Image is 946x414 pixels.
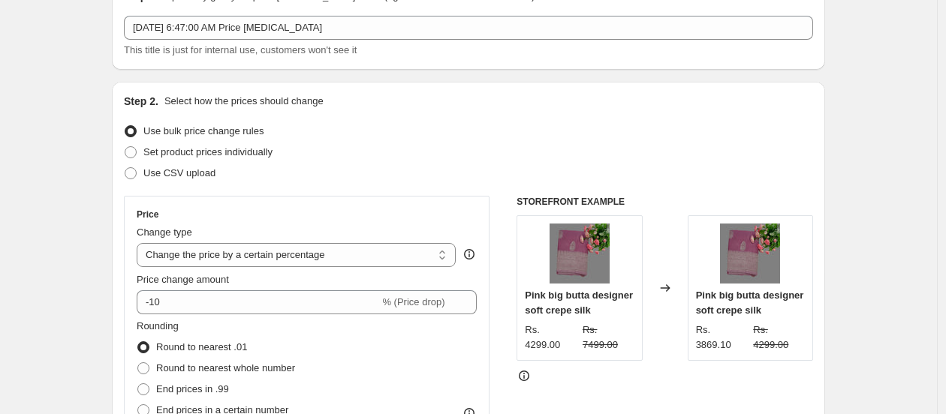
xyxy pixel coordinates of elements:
span: Use bulk price change rules [143,125,264,136]
span: Price change amount [137,274,229,285]
div: help [462,247,477,262]
h3: Price [137,208,158,220]
strike: Rs. 4299.00 [753,322,805,352]
span: Round to nearest whole number [156,362,295,373]
span: Pink big butta designer soft crepe silk [525,289,633,316]
input: -15 [137,290,379,314]
input: 30% off holiday sale [124,16,813,40]
strike: Rs. 7499.00 [583,322,634,352]
span: Round to nearest .01 [156,341,247,352]
span: Rounding [137,320,179,331]
img: IMG20240124180116__01_80x.jpg [550,223,610,283]
div: Rs. 3869.10 [696,322,748,352]
span: Set product prices individually [143,146,273,157]
div: Rs. 4299.00 [525,322,577,352]
p: Select how the prices should change [164,94,324,109]
span: End prices in .99 [156,383,229,394]
span: Change type [137,226,192,238]
span: Pink big butta designer soft crepe silk [696,289,804,316]
h6: STOREFRONT EXAMPLE [517,196,813,208]
span: Use CSV upload [143,167,215,178]
span: This title is just for internal use, customers won't see it [124,44,357,55]
h2: Step 2. [124,94,158,109]
span: % (Price drop) [382,296,444,307]
img: IMG20240124180116__01_80x.jpg [720,223,780,283]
